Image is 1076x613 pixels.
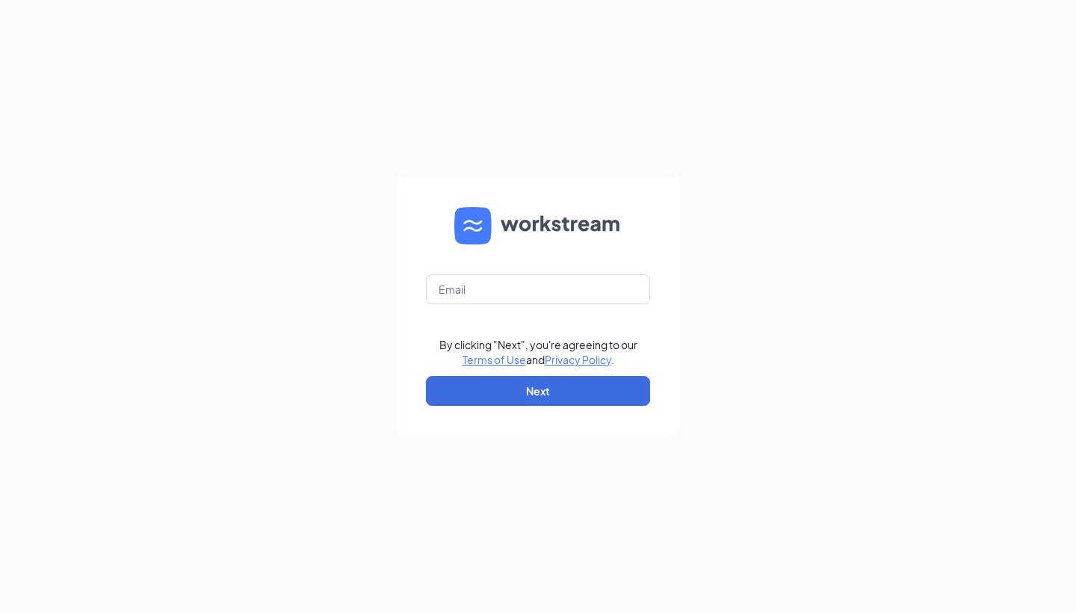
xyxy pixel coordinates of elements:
input: Email [426,274,650,304]
a: Terms of Use [463,353,526,366]
a: Privacy Policy [545,353,611,366]
button: Next [426,376,650,406]
div: By clicking "Next", you're agreeing to our and . [439,337,637,367]
img: WS logo and Workstream text [454,207,622,244]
